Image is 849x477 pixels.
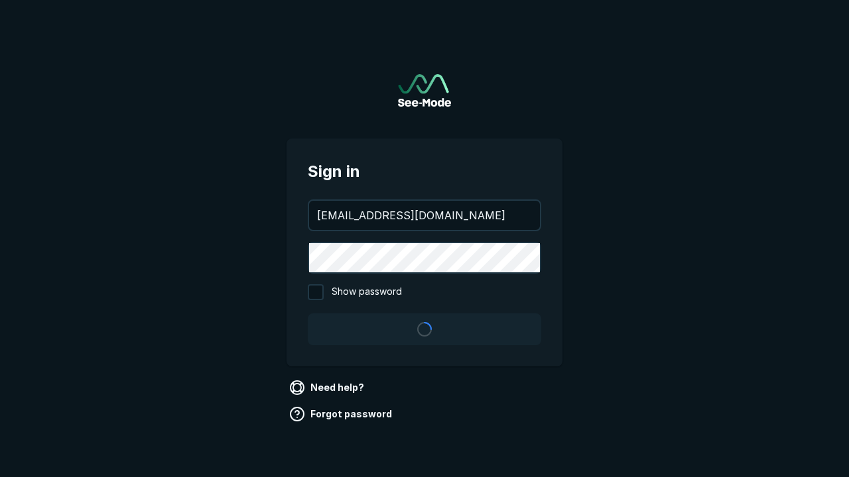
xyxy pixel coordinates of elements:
img: See-Mode Logo [398,74,451,107]
a: Need help? [287,377,369,398]
a: Go to sign in [398,74,451,107]
span: Sign in [308,160,541,184]
input: your@email.com [309,201,540,230]
a: Forgot password [287,403,397,425]
span: Show password [332,284,402,300]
